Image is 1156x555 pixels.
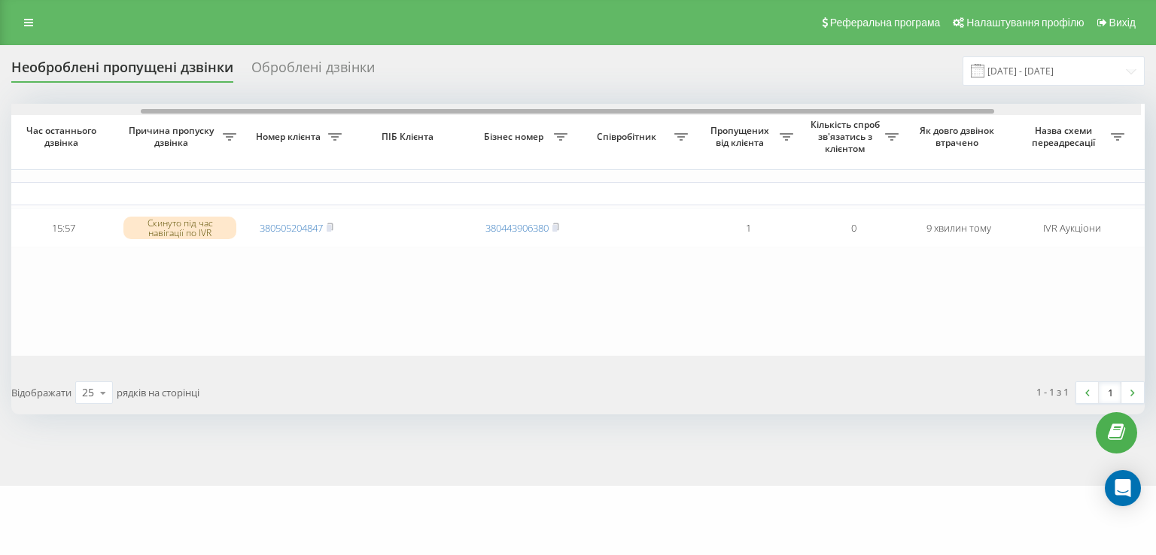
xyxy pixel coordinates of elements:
[362,131,457,143] span: ПІБ Клієнта
[801,208,906,248] td: 0
[117,386,199,399] span: рядків на сторінці
[808,119,885,154] span: Кількість спроб зв'язатись з клієнтом
[906,208,1011,248] td: 9 хвилин тому
[695,208,801,248] td: 1
[477,131,554,143] span: Бізнес номер
[485,221,549,235] a: 380443906380
[251,59,375,83] div: Оброблені дзвінки
[966,17,1084,29] span: Налаштування профілю
[11,59,233,83] div: Необроблені пропущені дзвінки
[11,386,71,399] span: Відображати
[830,17,941,29] span: Реферальна програма
[583,131,674,143] span: Співробітник
[1109,17,1136,29] span: Вихід
[123,125,223,148] span: Причина пропуску дзвінка
[1099,382,1121,403] a: 1
[1019,125,1111,148] span: Назва схеми переадресації
[1105,470,1141,506] div: Open Intercom Messenger
[1011,208,1132,248] td: IVR Аукціони
[1036,384,1069,399] div: 1 - 1 з 1
[11,208,116,248] td: 15:57
[82,385,94,400] div: 25
[260,221,323,235] a: 380505204847
[123,217,236,239] div: Скинуто під час навігації по IVR
[703,125,780,148] span: Пропущених від клієнта
[918,125,999,148] span: Як довго дзвінок втрачено
[23,125,104,148] span: Час останнього дзвінка
[251,131,328,143] span: Номер клієнта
